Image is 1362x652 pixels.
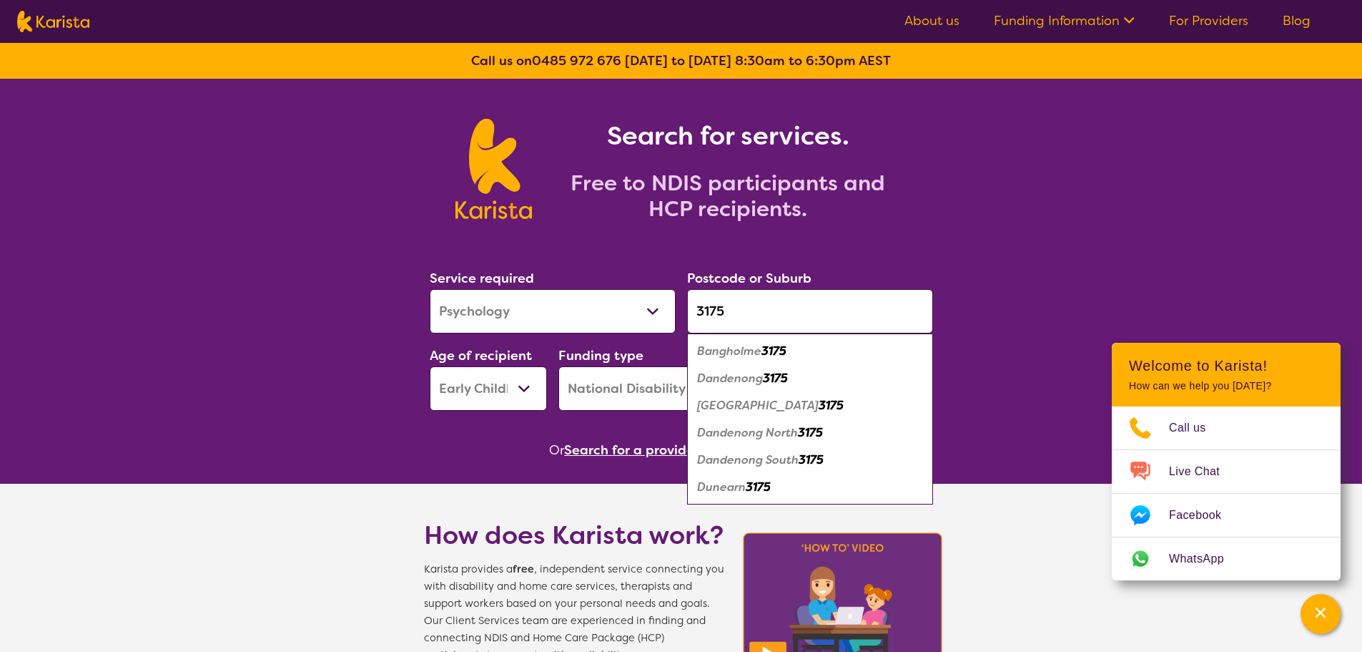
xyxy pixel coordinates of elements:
em: 3175 [819,398,844,413]
h2: Free to NDIS participants and HCP recipients. [549,170,907,222]
img: Karista logo [17,11,89,32]
input: Type [687,289,933,334]
ul: Choose channel [1112,407,1341,580]
span: Call us [1169,417,1223,439]
span: WhatsApp [1169,548,1241,570]
em: Dunearn [697,480,746,495]
div: Bangholme 3175 [694,338,926,365]
div: Channel Menu [1112,343,1341,580]
a: About us [904,12,959,29]
div: Dandenong North 3175 [694,419,926,447]
em: Bangholme [697,344,761,359]
img: Karista logo [455,119,532,219]
a: Funding Information [994,12,1135,29]
h1: How does Karista work? [424,518,724,553]
em: Dandenong North [697,425,798,440]
label: Postcode or Suburb [687,270,811,287]
b: free [513,563,534,576]
em: [GEOGRAPHIC_DATA] [697,398,819,413]
span: Or [549,439,564,461]
em: 3175 [799,452,824,467]
div: Dandenong East 3175 [694,392,926,419]
button: Channel Menu [1301,594,1341,634]
label: Age of recipient [430,347,532,364]
em: Dandenong South [697,452,799,467]
em: Dandenong [697,371,763,386]
a: 0485 972 676 [532,52,621,69]
span: Live Chat [1169,461,1237,482]
h1: Search for services. [549,119,907,153]
em: 3175 [763,371,788,386]
b: Call us on [DATE] to [DATE] 8:30am to 6:30pm AEST [471,52,891,69]
a: For Providers [1169,12,1248,29]
div: Dunearn 3175 [694,474,926,501]
em: 3175 [761,344,786,359]
p: How can we help you [DATE]? [1129,380,1323,392]
label: Service required [430,270,534,287]
h2: Welcome to Karista! [1129,357,1323,374]
label: Funding type [558,347,643,364]
a: Blog [1283,12,1311,29]
em: 3175 [798,425,823,440]
div: Dandenong South 3175 [694,447,926,474]
div: Dandenong 3175 [694,365,926,392]
a: Web link opens in a new tab. [1112,537,1341,580]
button: Search for a provider to leave a review [564,439,813,461]
em: 3175 [746,480,771,495]
span: Facebook [1169,505,1238,526]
